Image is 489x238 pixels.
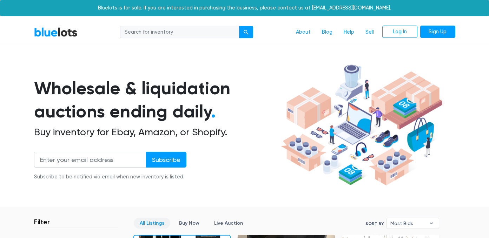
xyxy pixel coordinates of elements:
[211,101,216,122] span: .
[120,26,239,39] input: Search for inventory
[34,27,78,37] a: BlueLots
[290,26,316,39] a: About
[338,26,360,39] a: Help
[34,218,50,226] h3: Filter
[34,126,278,138] h2: Buy inventory for Ebay, Amazon, or Shopify.
[34,173,186,181] div: Subscribe to be notified via email when new inventory is listed.
[420,26,455,38] a: Sign Up
[382,26,417,38] a: Log In
[34,77,278,123] h1: Wholesale & liquidation auctions ending daily
[134,218,170,229] a: All Listings
[316,26,338,39] a: Blog
[146,152,186,168] input: Subscribe
[424,218,439,229] b: ▾
[208,218,249,229] a: Live Auction
[360,26,379,39] a: Sell
[173,218,205,229] a: Buy Now
[278,61,445,189] img: hero-ee84e7d0318cb26816c560f6b4441b76977f77a177738b4e94f68c95b2b83dbb.png
[365,220,384,227] label: Sort By
[34,152,146,168] input: Enter your email address
[390,218,425,229] span: Most Bids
